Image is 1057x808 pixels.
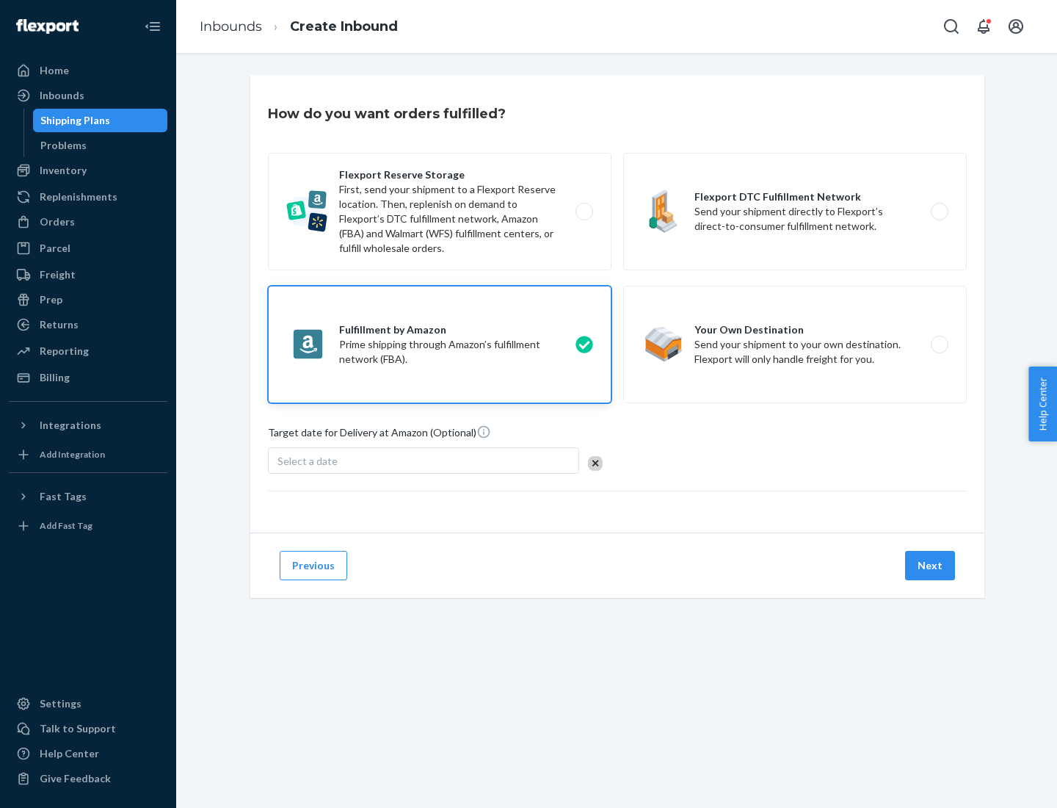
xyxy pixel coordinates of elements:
[40,448,105,461] div: Add Integration
[200,18,262,35] a: Inbounds
[40,317,79,332] div: Returns
[9,59,167,82] a: Home
[138,12,167,41] button: Close Navigation
[9,443,167,466] a: Add Integration
[33,109,168,132] a: Shipping Plans
[905,551,955,580] button: Next
[40,771,111,786] div: Give Feedback
[9,692,167,715] a: Settings
[40,519,92,532] div: Add Fast Tag
[40,267,76,282] div: Freight
[40,721,116,736] div: Talk to Support
[9,485,167,508] button: Fast Tags
[40,292,62,307] div: Prep
[9,185,167,209] a: Replenishments
[40,138,87,153] div: Problems
[40,370,70,385] div: Billing
[268,425,491,446] span: Target date for Delivery at Amazon (Optional)
[9,514,167,538] a: Add Fast Tag
[40,489,87,504] div: Fast Tags
[16,19,79,34] img: Flexport logo
[40,746,99,761] div: Help Center
[9,288,167,311] a: Prep
[277,455,338,467] span: Select a date
[9,237,167,260] a: Parcel
[40,88,84,103] div: Inbounds
[937,12,966,41] button: Open Search Box
[40,214,75,229] div: Orders
[1001,12,1031,41] button: Open account menu
[40,241,70,256] div: Parcel
[40,113,110,128] div: Shipping Plans
[9,263,167,286] a: Freight
[9,717,167,740] a: Talk to Support
[40,63,69,78] div: Home
[40,696,81,711] div: Settings
[9,210,167,234] a: Orders
[9,339,167,363] a: Reporting
[40,163,87,178] div: Inventory
[280,551,347,580] button: Previous
[969,12,998,41] button: Open notifications
[9,313,167,336] a: Returns
[9,159,167,182] a: Inventory
[40,190,117,204] div: Replenishments
[9,742,167,765] a: Help Center
[9,767,167,790] button: Give Feedback
[9,414,167,437] button: Integrations
[9,366,167,389] a: Billing
[290,18,398,35] a: Create Inbound
[40,344,89,358] div: Reporting
[188,5,410,48] ol: breadcrumbs
[268,104,506,123] h3: How do you want orders fulfilled?
[40,418,101,433] div: Integrations
[33,134,168,157] a: Problems
[9,84,167,107] a: Inbounds
[1028,367,1057,441] button: Help Center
